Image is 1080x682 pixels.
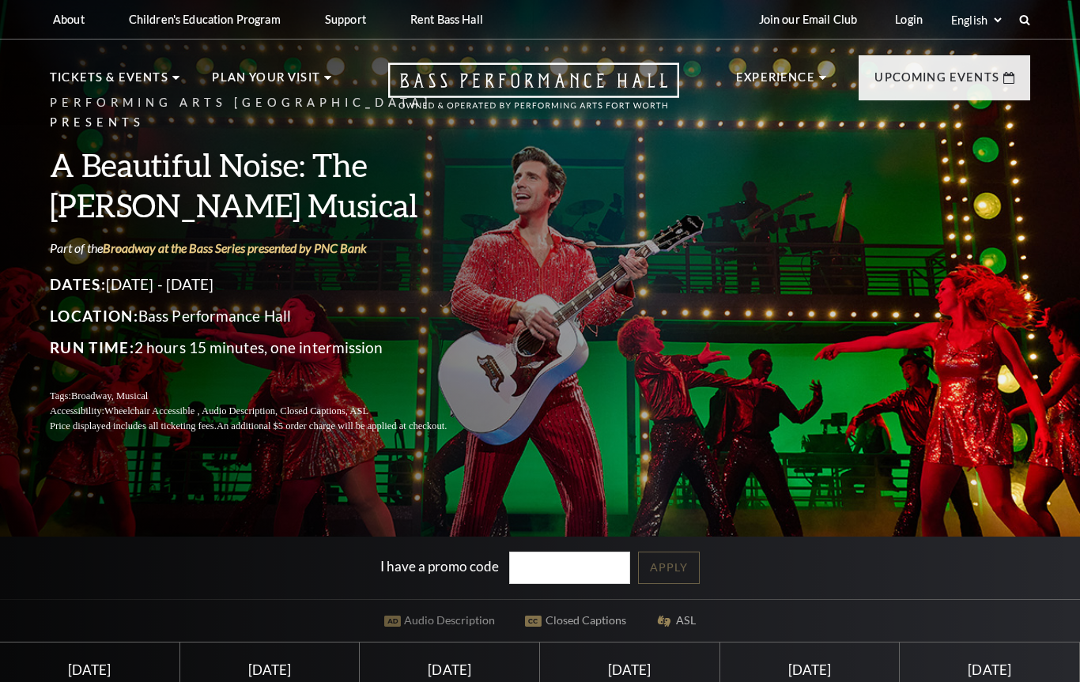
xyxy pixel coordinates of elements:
[217,420,447,431] span: An additional $5 order charge will be applied at checkout.
[53,13,85,26] p: About
[380,557,499,574] label: I have a promo code
[129,13,281,26] p: Children's Education Program
[50,68,168,96] p: Tickets & Events
[410,13,483,26] p: Rent Bass Hall
[50,272,485,297] p: [DATE] - [DATE]
[325,13,366,26] p: Support
[71,390,148,401] span: Broadway, Musical
[379,661,520,678] div: [DATE]
[104,405,368,416] span: Wheelchair Accessible , Audio Description, Closed Captions, ASL
[559,661,700,678] div: [DATE]
[198,661,340,678] div: [DATE]
[50,338,134,356] span: Run Time:
[50,419,485,434] p: Price displayed includes all ticketing fees.
[50,303,485,329] p: Bass Performance Hall
[948,13,1004,28] select: Select:
[874,68,999,96] p: Upcoming Events
[212,68,320,96] p: Plan Your Visit
[50,239,485,257] p: Part of the
[50,335,485,360] p: 2 hours 15 minutes, one intermission
[919,661,1060,678] div: [DATE]
[19,661,160,678] div: [DATE]
[50,145,485,225] h3: A Beautiful Noise: The [PERSON_NAME] Musical
[103,240,367,255] a: Broadway at the Bass Series presented by PNC Bank
[50,404,485,419] p: Accessibility:
[738,661,880,678] div: [DATE]
[50,307,138,325] span: Location:
[736,68,815,96] p: Experience
[50,275,106,293] span: Dates:
[50,389,485,404] p: Tags:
